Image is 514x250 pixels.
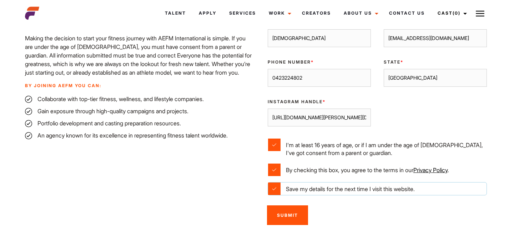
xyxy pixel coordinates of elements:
p: By joining AEFM you can: [25,82,253,89]
img: Burger icon [476,9,484,18]
img: cropped-aefm-brand-fav-22-square.png [25,6,39,20]
li: Gain exposure through high-quality campaigns and projects. [25,107,253,115]
a: Cast(0) [431,4,471,23]
input: By checking this box, you agree to the terms in ourPrivacy Policy. [268,164,281,176]
a: Creators [296,4,337,23]
a: About Us [337,4,383,23]
a: Work [262,4,296,23]
input: I'm at least 16 years of age, or if I am under the age of [DEMOGRAPHIC_DATA], I've got consent fr... [268,139,281,151]
input: Save my details for the next time I visit this website. [268,182,281,195]
label: By checking this box, you agree to the terms in our . [268,164,487,176]
li: An agency known for its excellence in representing fitness talent worldwide. [25,131,253,140]
p: Making the decision to start your fitness journey with AEFM International is simple. If you are u... [25,34,253,77]
label: Phone Number [268,59,371,65]
li: Portfolio development and casting preparation resources. [25,119,253,127]
label: I'm at least 16 years of age, or if I am under the age of [DEMOGRAPHIC_DATA], I've got consent fr... [268,139,487,157]
label: Save my details for the next time I visit this website. [268,182,487,195]
a: Privacy Policy [413,166,448,174]
input: Submit [267,205,308,225]
a: Contact Us [383,4,431,23]
a: Apply [192,4,223,23]
span: (0) [453,10,460,16]
a: Talent [158,4,192,23]
li: Collaborate with top-tier fitness, wellness, and lifestyle companies. [25,95,253,103]
label: Instagram Handle [268,99,371,105]
a: Services [223,4,262,23]
label: State [384,59,487,65]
